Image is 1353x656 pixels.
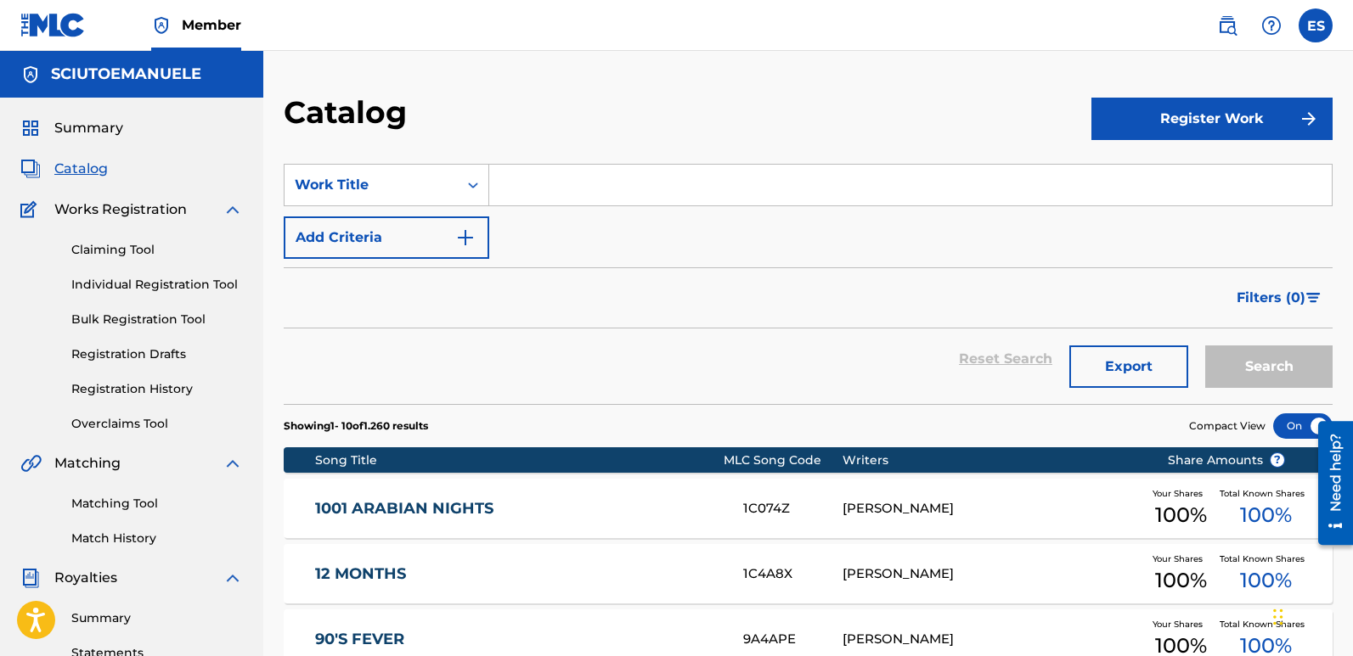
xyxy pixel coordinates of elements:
[724,451,843,469] div: MLC Song Code
[1217,15,1237,36] img: search
[71,276,243,294] a: Individual Registration Tool
[1299,109,1319,129] img: f7272a7cc735f4ea7f67.svg
[1237,288,1305,308] span: Filters ( 0 )
[71,311,243,328] a: Bulk Registration Tool
[1155,565,1207,596] span: 100 %
[223,453,243,474] img: expand
[71,241,243,259] a: Claiming Tool
[182,15,241,35] span: Member
[1240,565,1292,596] span: 100 %
[1153,487,1209,500] span: Your Shares
[1168,451,1285,469] span: Share Amounts
[843,564,1142,584] div: [PERSON_NAME]
[315,564,720,584] a: 12 MONTHS
[1305,415,1353,552] iframe: Resource Center
[455,227,476,248] img: 9d2ae6d4665cec9f34b9.svg
[743,499,843,519] div: 1C074Z
[20,159,108,179] a: CatalogCatalog
[151,15,172,36] img: Top Rightsholder
[71,380,243,398] a: Registration History
[20,199,42,220] img: Works Registration
[20,64,41,85] img: Accounts
[743,564,843,584] div: 1C4A8X
[20,568,41,588] img: Royalties
[295,175,448,195] div: Work Title
[284,164,1333,404] form: Search Form
[20,159,41,179] img: Catalog
[20,118,41,138] img: Summary
[71,530,243,547] a: Match History
[315,451,724,469] div: Song Title
[284,216,489,259] button: Add Criteria
[1153,618,1209,631] span: Your Shares
[20,13,86,37] img: MLC Logo
[1306,293,1321,303] img: filter
[1210,8,1244,42] a: Public Search
[1091,98,1333,140] button: Register Work
[20,453,42,474] img: Matching
[20,118,123,138] a: SummarySummary
[843,499,1142,519] div: [PERSON_NAME]
[1153,552,1209,565] span: Your Shares
[1273,592,1283,642] div: Ziehen
[1220,487,1311,500] span: Total Known Shares
[1261,15,1282,36] img: help
[1268,575,1353,656] div: Chat-Widget
[1254,8,1288,42] div: Help
[843,451,1142,469] div: Writers
[743,630,843,649] div: 9A4APE
[54,118,123,138] span: Summary
[284,418,428,434] p: Showing 1 - 10 of 1.260 results
[1220,552,1311,565] span: Total Known Shares
[71,495,243,513] a: Matching Tool
[71,345,243,363] a: Registration Drafts
[1189,418,1266,434] span: Compact View
[1220,618,1311,631] span: Total Known Shares
[54,159,108,179] span: Catalog
[284,93,415,132] h2: Catalog
[54,453,121,474] span: Matching
[843,630,1142,649] div: [PERSON_NAME]
[315,499,720,519] a: 1001 ARABIAN NIGHTS
[54,199,187,220] span: Works Registration
[1155,500,1207,530] span: 100 %
[1299,8,1333,42] div: User Menu
[1268,575,1353,656] iframe: Chat Widget
[71,415,243,433] a: Overclaims Tool
[223,568,243,588] img: expand
[54,568,117,588] span: Royalties
[51,64,201,84] h5: SCIUTOEMANUELE
[1240,500,1292,530] span: 100 %
[71,609,243,627] a: Summary
[1226,277,1333,319] button: Filters (0)
[315,630,720,649] a: 90'S FEVER
[1069,345,1188,388] button: Export
[223,199,243,220] img: expand
[1271,453,1284,467] span: ?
